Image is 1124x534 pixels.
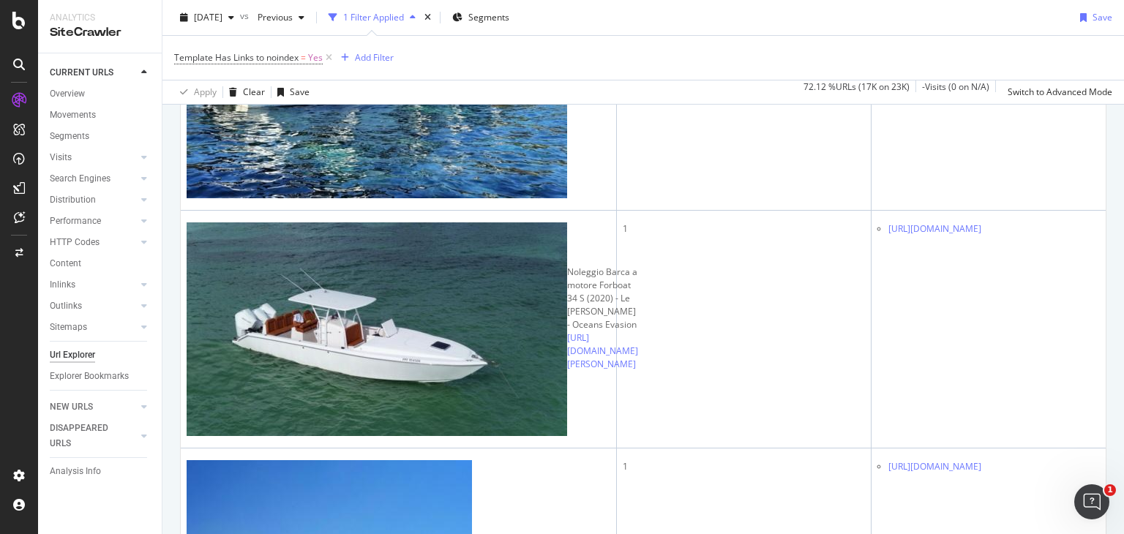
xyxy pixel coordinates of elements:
[50,320,87,335] div: Sitemaps
[50,12,150,24] div: Analytics
[50,235,137,250] a: HTTP Codes
[50,256,81,271] div: Content
[194,86,217,98] div: Apply
[223,80,265,104] button: Clear
[888,222,981,235] a: [URL][DOMAIN_NAME]
[187,222,567,436] img: main image
[50,86,85,102] div: Overview
[50,298,137,314] a: Outlinks
[50,108,151,123] a: Movements
[50,65,113,80] div: CURRENT URLS
[50,86,151,102] a: Overview
[50,464,151,479] a: Analysis Info
[50,399,137,415] a: NEW URLS
[803,80,910,104] div: 72.12 % URLs ( 17K on 23K )
[50,421,124,451] div: DISAPPEARED URLS
[50,192,137,208] a: Distribution
[1074,6,1112,29] button: Save
[1002,80,1112,104] button: Switch to Advanced Mode
[174,80,217,104] button: Apply
[50,320,137,335] a: Sitemaps
[343,11,404,23] div: 1 Filter Applied
[567,266,638,331] div: Noleggio Barca a motore Forboat 34 S (2020) - Le [PERSON_NAME] - Oceans Evasion
[308,48,323,68] span: Yes
[50,464,101,479] div: Analysis Info
[50,347,95,363] div: Url Explorer
[50,256,151,271] a: Content
[252,11,293,23] span: Previous
[335,49,394,67] button: Add Filter
[50,129,151,144] a: Segments
[50,214,101,229] div: Performance
[623,460,865,473] div: 1
[50,129,89,144] div: Segments
[50,298,82,314] div: Outlinks
[301,51,306,64] span: =
[174,51,299,64] span: Template Has Links to noindex
[50,347,151,363] a: Url Explorer
[1074,484,1109,519] iframe: Intercom live chat
[446,6,515,29] button: Segments
[355,51,394,64] div: Add Filter
[50,192,96,208] div: Distribution
[50,171,110,187] div: Search Engines
[1104,484,1116,496] span: 1
[194,11,222,23] span: 2025 Sep. 27th
[323,6,421,29] button: 1 Filter Applied
[50,150,137,165] a: Visits
[421,10,434,25] div: times
[252,6,310,29] button: Previous
[290,86,310,98] div: Save
[50,150,72,165] div: Visits
[50,421,137,451] a: DISAPPEARED URLS
[567,331,638,370] a: [URL][DOMAIN_NAME][PERSON_NAME]
[623,222,865,236] div: 1
[50,399,93,415] div: NEW URLS
[243,86,265,98] div: Clear
[922,80,989,104] div: - Visits ( 0 on N/A )
[50,369,129,384] div: Explorer Bookmarks
[50,277,75,293] div: Inlinks
[468,11,509,23] span: Segments
[174,6,240,29] button: [DATE]
[1008,86,1112,98] div: Switch to Advanced Mode
[271,80,310,104] button: Save
[1093,11,1112,23] div: Save
[50,171,137,187] a: Search Engines
[888,460,981,473] a: [URL][DOMAIN_NAME]
[50,369,151,384] a: Explorer Bookmarks
[50,24,150,41] div: SiteCrawler
[50,235,100,250] div: HTTP Codes
[50,65,137,80] a: CURRENT URLS
[50,214,137,229] a: Performance
[50,108,96,123] div: Movements
[50,277,137,293] a: Inlinks
[240,10,252,22] span: vs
